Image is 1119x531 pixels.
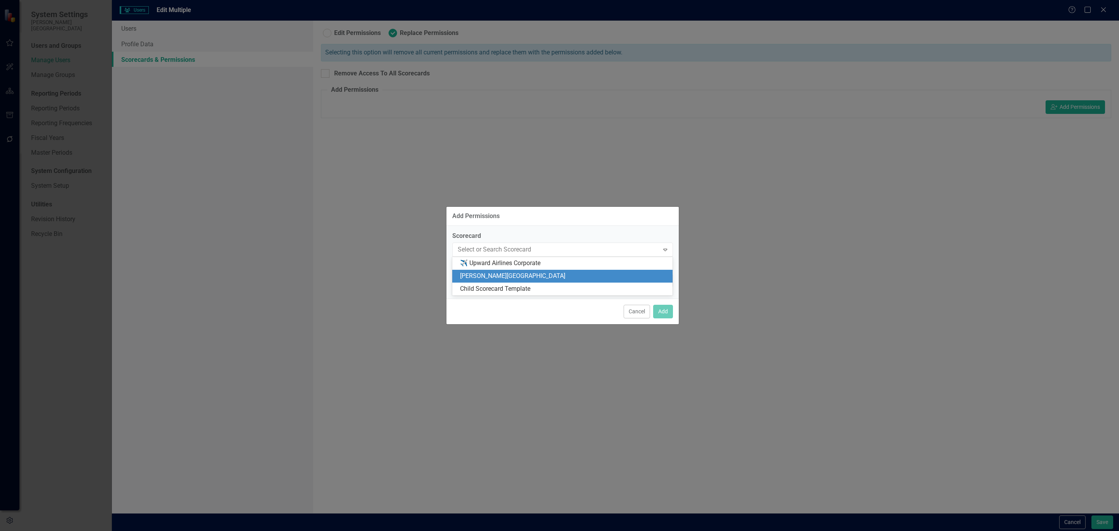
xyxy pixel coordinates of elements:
[653,305,673,318] button: Add
[624,305,650,318] button: Cancel
[460,259,668,268] div: ✈️ Upward Airlines Corporate
[460,285,668,293] div: Child Scorecard Template
[460,272,668,281] div: [PERSON_NAME][GEOGRAPHIC_DATA]
[452,232,673,241] label: Scorecard
[452,213,500,220] div: Add Permissions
